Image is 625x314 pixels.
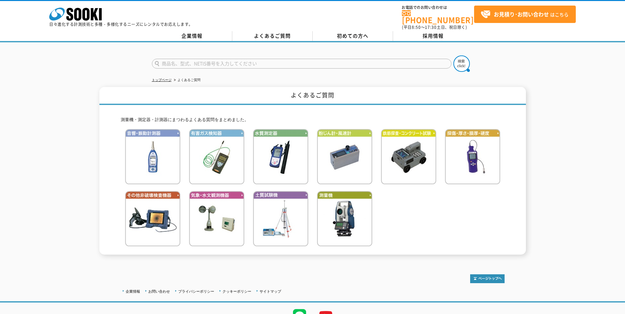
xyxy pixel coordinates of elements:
[148,289,170,293] a: お問い合わせ
[402,10,474,24] a: [PHONE_NUMBER]
[173,77,200,84] li: よくあるご質問
[317,129,372,184] img: 粉じん計・風速計
[494,10,549,18] strong: お見積り･お問い合わせ
[453,55,470,72] img: btn_search.png
[178,289,214,293] a: プライバシーポリシー
[125,191,180,246] img: その他非破壊検査機器
[126,289,140,293] a: 企業情報
[425,24,437,30] span: 17:30
[152,78,172,82] a: トップページ
[393,31,473,41] a: 採用情報
[474,6,576,23] a: お見積り･お問い合わせはこちら
[260,289,281,293] a: サイトマップ
[313,31,393,41] a: 初めての方へ
[470,274,505,283] img: トップページへ
[222,289,251,293] a: クッキーポリシー
[49,22,193,26] p: 日々進化する計測技術と多種・多様化するニーズにレンタルでお応えします。
[232,31,313,41] a: よくあるご質問
[99,87,526,105] h1: よくあるご質問
[317,191,372,246] img: 測量機
[189,129,244,184] img: 有害ガス検知器
[253,191,308,246] img: 土質試験機
[402,6,474,10] span: お電話でのお問い合わせは
[121,116,505,123] p: 測量機・測定器・計測器にまつわるよくある質問をまとめました。
[189,191,244,246] img: 気象・水文観測機器
[152,59,451,69] input: 商品名、型式、NETIS番号を入力してください
[152,31,232,41] a: 企業情報
[125,129,180,184] img: 音響・振動計測器
[337,32,368,39] span: 初めての方へ
[381,129,436,184] img: 鉄筋検査・コンクリート試験
[412,24,421,30] span: 8:50
[402,24,467,30] span: (平日 ～ 土日、祝日除く)
[445,129,500,184] img: 探傷・厚さ・膜厚・硬度
[253,129,308,184] img: 水質測定器
[481,10,569,19] span: はこちら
